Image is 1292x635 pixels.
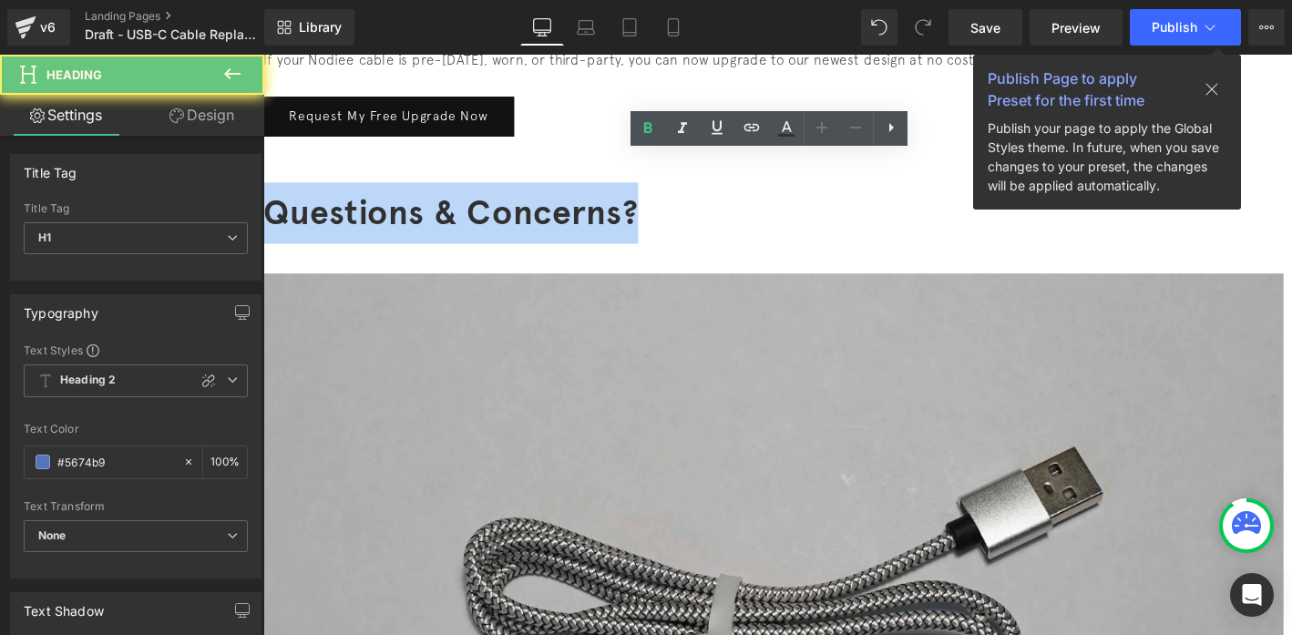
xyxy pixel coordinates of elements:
a: Landing Pages [85,9,294,24]
div: v6 [36,15,59,39]
button: Publish [1130,9,1241,46]
span: Publish [1152,20,1197,35]
a: Laptop [564,9,608,46]
a: Mobile [651,9,695,46]
a: Preview [1030,9,1123,46]
span: Save [970,18,1000,37]
div: Text Styles [24,343,248,357]
span: Heading [46,67,102,82]
a: New Library [264,9,354,46]
span: Library [299,19,342,36]
div: Typography [24,295,98,321]
a: Desktop [520,9,564,46]
b: H1 [38,230,51,244]
button: Undo [861,9,897,46]
div: % [203,446,247,478]
span: Publish Page to apply Preset for the first time [988,67,1183,111]
div: Publish your page to apply the Global Styles theme. In future, when you save changes to your pres... [988,118,1226,195]
b: Heading 2 [60,373,116,388]
div: Title Tag [24,202,248,215]
div: Open Intercom Messenger [1230,573,1274,617]
a: v6 [7,9,70,46]
div: Text Shadow [24,593,104,619]
input: Color [57,452,174,472]
span: Preview [1051,18,1101,37]
a: Design [136,95,268,136]
a: Tablet [608,9,651,46]
button: More [1248,9,1285,46]
div: Title Tag [24,155,77,180]
div: Text Color [24,423,248,435]
span: Draft - USB-C Cable Replacement Program [85,27,260,42]
div: Text Transform [24,500,248,513]
b: None [38,528,67,542]
button: Redo [905,9,941,46]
